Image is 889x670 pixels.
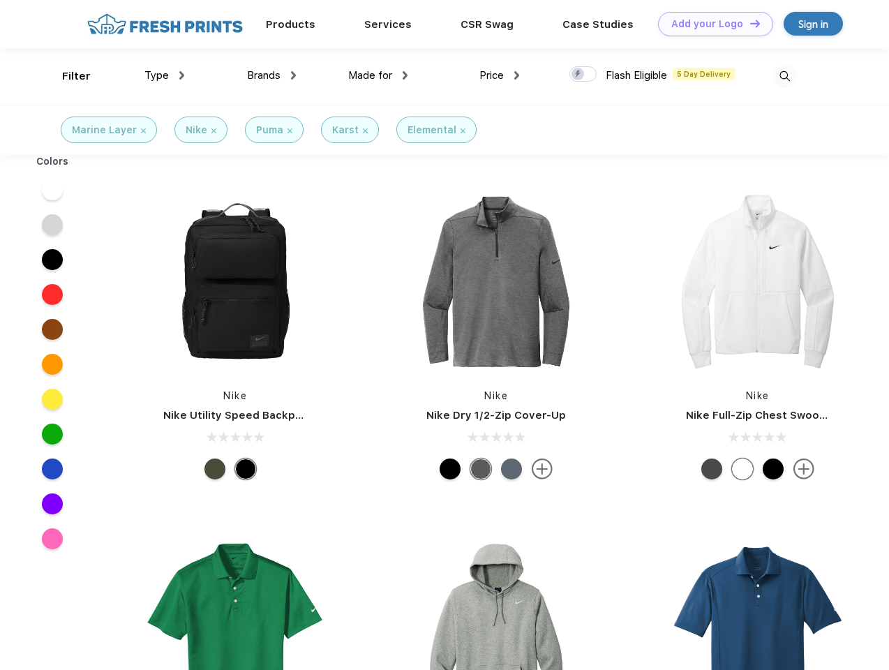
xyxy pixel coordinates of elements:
span: Made for [348,69,392,82]
img: dropdown.png [291,71,296,80]
div: White [732,459,753,479]
a: Nike Full-Zip Chest Swoosh Jacket [686,409,872,422]
img: more.svg [793,459,814,479]
div: Add your Logo [671,18,743,30]
div: Black [440,459,461,479]
img: dropdown.png [514,71,519,80]
img: dropdown.png [403,71,408,80]
div: Anthracite [701,459,722,479]
img: filter_cancel.svg [141,128,146,133]
span: Type [144,69,169,82]
a: Sign in [784,12,843,36]
div: Karst [332,123,359,137]
a: Products [266,18,315,31]
img: func=resize&h=266 [665,189,851,375]
a: Nike Dry 1/2-Zip Cover-Up [426,409,566,422]
a: Nike [223,390,247,401]
a: CSR Swag [461,18,514,31]
img: filter_cancel.svg [287,128,292,133]
div: Navy Heather [501,459,522,479]
img: filter_cancel.svg [211,128,216,133]
span: 5 Day Delivery [673,68,735,80]
a: Nike Utility Speed Backpack [163,409,314,422]
img: func=resize&h=266 [142,189,328,375]
img: filter_cancel.svg [461,128,465,133]
img: dropdown.png [179,71,184,80]
span: Price [479,69,504,82]
div: Cargo Khaki [204,459,225,479]
img: more.svg [532,459,553,479]
div: Marine Layer [72,123,137,137]
div: Filter [62,68,91,84]
div: Puma [256,123,283,137]
a: Nike [746,390,770,401]
div: Black [235,459,256,479]
a: Services [364,18,412,31]
img: filter_cancel.svg [363,128,368,133]
div: Elemental [408,123,456,137]
div: Colors [26,154,80,169]
div: Sign in [798,16,828,32]
div: Black [763,459,784,479]
img: desktop_search.svg [773,65,796,88]
img: func=resize&h=266 [403,189,589,375]
div: Nike [186,123,207,137]
span: Brands [247,69,281,82]
a: Nike [484,390,508,401]
div: Black Heather [470,459,491,479]
img: fo%20logo%202.webp [83,12,247,36]
span: Flash Eligible [606,69,667,82]
img: DT [750,20,760,27]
